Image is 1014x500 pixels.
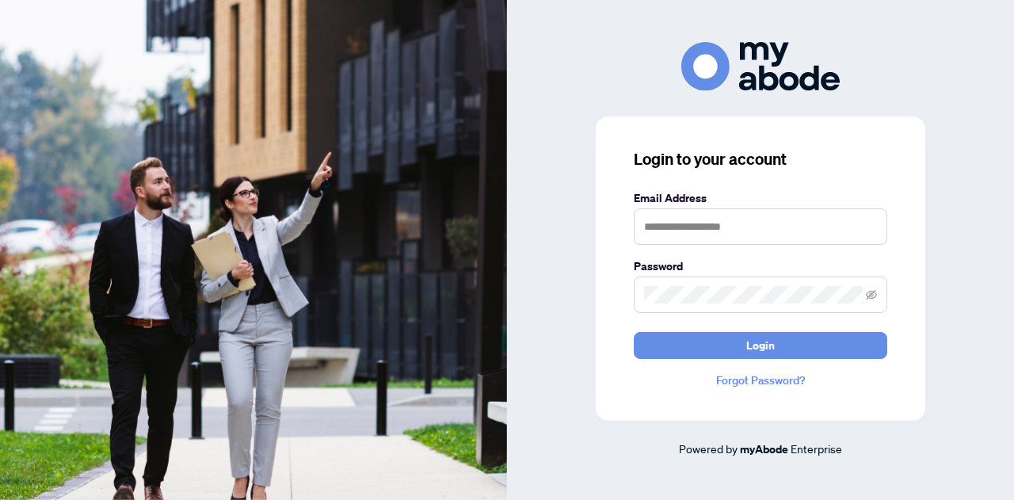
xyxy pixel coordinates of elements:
[740,441,788,458] a: myAbode
[634,372,887,389] a: Forgot Password?
[679,441,738,456] span: Powered by
[634,189,887,207] label: Email Address
[634,148,887,170] h3: Login to your account
[866,289,877,300] span: eye-invisible
[681,42,840,90] img: ma-logo
[634,258,887,275] label: Password
[634,332,887,359] button: Login
[791,441,842,456] span: Enterprise
[746,333,775,358] span: Login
